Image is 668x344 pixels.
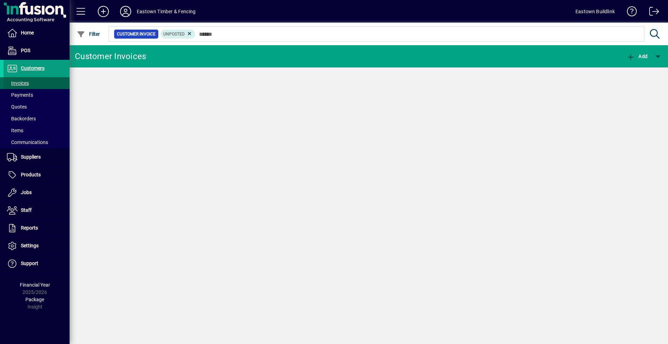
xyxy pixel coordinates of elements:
[114,5,137,18] button: Profile
[77,31,100,37] span: Filter
[644,1,659,24] a: Logout
[3,136,70,148] a: Communications
[3,219,70,237] a: Reports
[575,6,615,17] div: Eastown Buildlink
[21,65,45,71] span: Customers
[21,48,30,53] span: POS
[7,139,48,145] span: Communications
[92,5,114,18] button: Add
[7,128,23,133] span: Items
[21,190,32,195] span: Jobs
[3,149,70,166] a: Suppliers
[21,243,39,248] span: Settings
[21,30,34,35] span: Home
[3,166,70,184] a: Products
[21,261,38,266] span: Support
[160,30,196,39] mat-chip: Customer Invoice Status: Unposted
[3,77,70,89] a: Invoices
[75,28,102,40] button: Filter
[117,31,156,38] span: Customer Invoice
[3,237,70,255] a: Settings
[3,101,70,113] a: Quotes
[3,255,70,272] a: Support
[3,113,70,125] a: Backorders
[627,54,647,59] span: Add
[25,297,44,302] span: Package
[3,24,70,42] a: Home
[21,225,38,231] span: Reports
[7,116,36,121] span: Backorders
[622,1,637,24] a: Knowledge Base
[163,32,185,37] span: Unposted
[75,51,146,62] div: Customer Invoices
[21,207,32,213] span: Staff
[7,92,33,98] span: Payments
[7,104,27,110] span: Quotes
[21,154,41,160] span: Suppliers
[137,6,196,17] div: Eastown Timber & Fencing
[7,80,29,86] span: Invoices
[3,184,70,201] a: Jobs
[3,202,70,219] a: Staff
[21,172,41,177] span: Products
[20,282,50,288] span: Financial Year
[3,42,70,59] a: POS
[3,125,70,136] a: Items
[625,50,649,63] button: Add
[3,89,70,101] a: Payments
